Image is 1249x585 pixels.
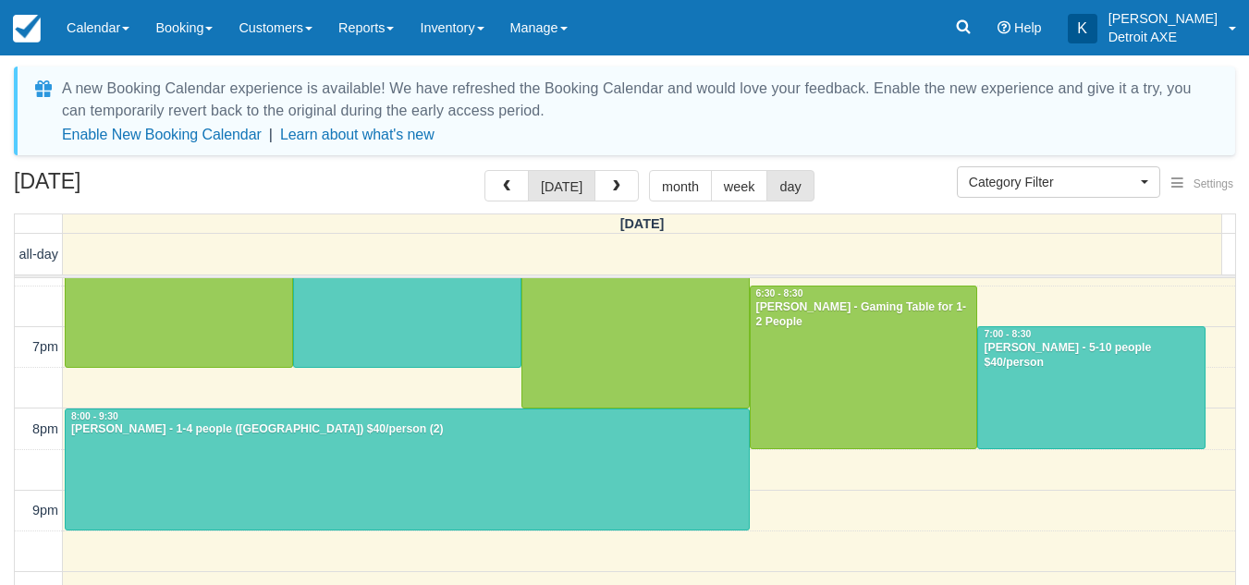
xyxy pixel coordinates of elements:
[71,411,118,421] span: 8:00 - 9:30
[649,170,712,201] button: month
[969,173,1136,191] span: Category Filter
[1160,171,1244,198] button: Settings
[1108,28,1218,46] p: Detroit AXE
[62,78,1213,122] div: A new Booking Calendar experience is available! We have refreshed the Booking Calendar and would ...
[998,21,1010,34] i: Help
[62,126,262,144] button: Enable New Booking Calendar
[280,127,435,142] a: Learn about what's new
[1108,9,1218,28] p: [PERSON_NAME]
[756,288,803,299] span: 6:30 - 8:30
[70,422,744,437] div: [PERSON_NAME] - 1-4 people ([GEOGRAPHIC_DATA]) $40/person (2)
[269,127,273,142] span: |
[1014,20,1042,35] span: Help
[977,326,1206,449] a: 7:00 - 8:30[PERSON_NAME] - 5-10 people $40/person
[32,339,58,354] span: 7pm
[620,216,665,231] span: [DATE]
[984,329,1031,339] span: 7:00 - 8:30
[32,503,58,518] span: 9pm
[528,170,595,201] button: [DATE]
[13,15,41,43] img: checkfront-main-nav-mini-logo.png
[711,170,768,201] button: week
[32,421,58,436] span: 8pm
[766,170,814,201] button: day
[19,247,58,262] span: all-day
[755,300,973,330] div: [PERSON_NAME] - Gaming Table for 1-2 People
[14,170,248,204] h2: [DATE]
[983,341,1200,371] div: [PERSON_NAME] - 5-10 people $40/person
[1068,14,1097,43] div: K
[957,166,1160,198] button: Category Filter
[65,408,750,531] a: 8:00 - 9:30[PERSON_NAME] - 1-4 people ([GEOGRAPHIC_DATA]) $40/person (2)
[750,286,978,449] a: 6:30 - 8:30[PERSON_NAME] - Gaming Table for 1-2 People
[1194,177,1233,190] span: Settings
